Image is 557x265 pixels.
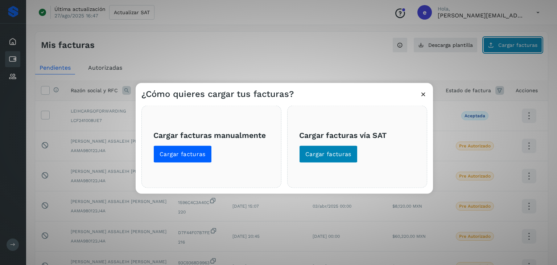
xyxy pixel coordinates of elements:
[160,150,206,158] span: Cargar facturas
[153,130,269,139] h3: Cargar facturas manualmente
[299,130,415,139] h3: Cargar facturas vía SAT
[299,146,358,163] button: Cargar facturas
[153,146,212,163] button: Cargar facturas
[141,89,294,99] h3: ¿Cómo quieres cargar tus facturas?
[305,150,351,158] span: Cargar facturas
